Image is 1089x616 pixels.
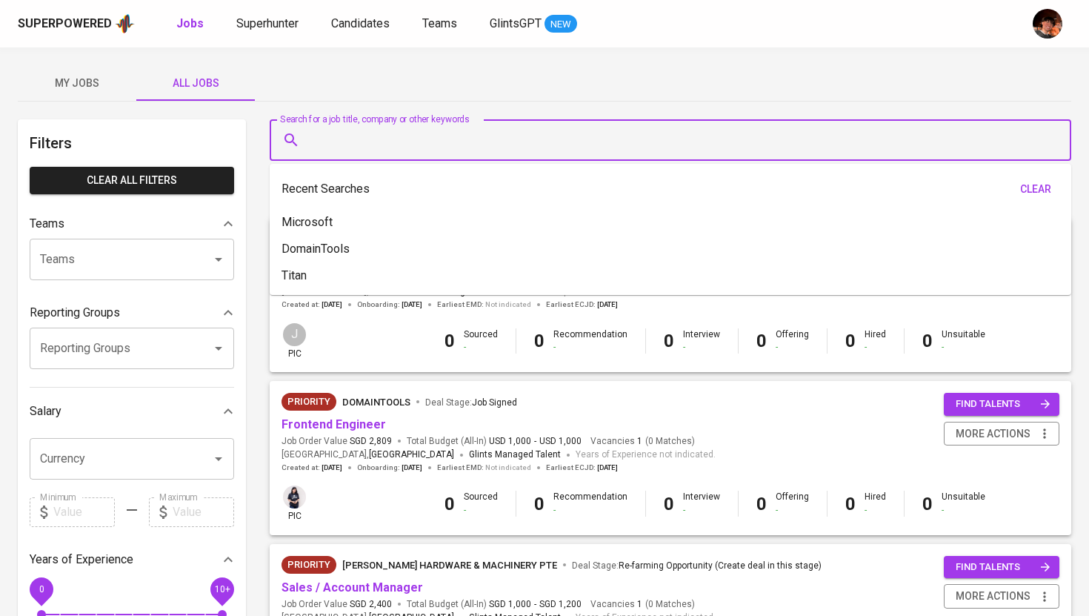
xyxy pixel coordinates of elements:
[30,397,234,426] div: Salary
[956,559,1050,576] span: find talents
[41,171,222,190] span: Clear All filters
[464,504,498,517] div: -
[322,463,342,473] span: [DATE]
[544,17,577,32] span: NEW
[145,74,246,93] span: All Jobs
[490,15,577,33] a: GlintsGPT NEW
[236,16,299,30] span: Superhunter
[282,484,307,523] div: pic
[282,463,342,473] span: Created at :
[208,448,229,469] button: Open
[282,240,350,258] p: DomainTools
[546,463,618,473] span: Earliest ECJD :
[1018,180,1053,199] span: clear
[282,435,392,448] span: Job Order Value
[18,16,112,33] div: Superpowered
[534,435,536,448] span: -
[489,598,531,611] span: SGD 1,000
[30,209,234,239] div: Teams
[590,435,695,448] span: Vacancies ( 0 Matches )
[322,299,342,310] span: [DATE]
[173,497,234,527] input: Value
[942,491,985,516] div: Unsuitable
[534,598,536,611] span: -
[402,463,422,473] span: [DATE]
[776,341,809,354] div: -
[282,322,307,360] div: pic
[282,580,423,595] a: Sales / Account Manager
[546,299,618,310] span: Earliest ECJD :
[572,560,822,571] span: Deal Stage :
[534,331,544,351] b: 0
[469,449,561,460] span: Glints Managed Talent
[282,394,336,409] span: Priority
[30,545,234,574] div: Years of Experience
[956,425,1030,443] span: more actions
[18,13,135,35] a: Superpoweredapp logo
[1012,176,1059,203] button: clear
[553,328,627,354] div: Recommendation
[282,556,336,574] div: New Job received from Demand Team
[944,556,1059,579] button: find talents
[1033,9,1062,39] img: diemas@glints.com
[53,497,115,527] input: Value
[664,331,674,351] b: 0
[942,504,985,517] div: -
[407,598,582,611] span: Total Budget (All-In)
[30,131,234,155] h6: Filters
[342,560,557,571] span: [PERSON_NAME] Hardware & Machinery Pte
[282,557,336,572] span: Priority
[865,341,886,354] div: -
[664,494,674,514] b: 0
[115,13,135,35] img: app logo
[176,16,204,30] b: Jobs
[39,583,44,594] span: 0
[553,491,627,516] div: Recommendation
[756,331,767,351] b: 0
[922,331,933,351] b: 0
[437,463,531,473] span: Earliest EMD :
[635,435,642,448] span: 1
[350,435,392,448] span: SGD 2,809
[922,494,933,514] b: 0
[282,598,392,611] span: Job Order Value
[342,397,410,408] span: DomainTools
[444,331,455,351] b: 0
[407,435,582,448] span: Total Budget (All-In)
[553,341,627,354] div: -
[776,491,809,516] div: Offering
[464,341,498,354] div: -
[422,16,457,30] span: Teams
[944,422,1059,446] button: more actions
[944,584,1059,609] button: more actions
[331,16,390,30] span: Candidates
[956,587,1030,606] span: more actions
[369,448,454,463] span: [GEOGRAPHIC_DATA]
[464,491,498,516] div: Sourced
[425,397,517,408] span: Deal Stage :
[619,560,822,571] span: Re-farming Opportunity (Create deal in this stage)
[776,504,809,517] div: -
[683,341,720,354] div: -
[331,15,393,33] a: Candidates
[534,494,544,514] b: 0
[176,15,207,33] a: Jobs
[282,322,307,348] div: J
[357,463,422,473] span: Onboarding :
[865,491,886,516] div: Hired
[489,435,531,448] span: USD 1,000
[683,491,720,516] div: Interview
[756,494,767,514] b: 0
[576,448,716,463] span: Years of Experience not indicated.
[865,328,886,354] div: Hired
[539,598,582,611] span: SGD 1,200
[30,298,234,328] div: Reporting Groups
[282,448,454,463] span: [GEOGRAPHIC_DATA] ,
[30,551,133,569] p: Years of Experience
[422,15,460,33] a: Teams
[776,328,809,354] div: Offering
[236,15,302,33] a: Superhunter
[208,249,229,270] button: Open
[845,331,856,351] b: 0
[282,267,307,285] p: Titan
